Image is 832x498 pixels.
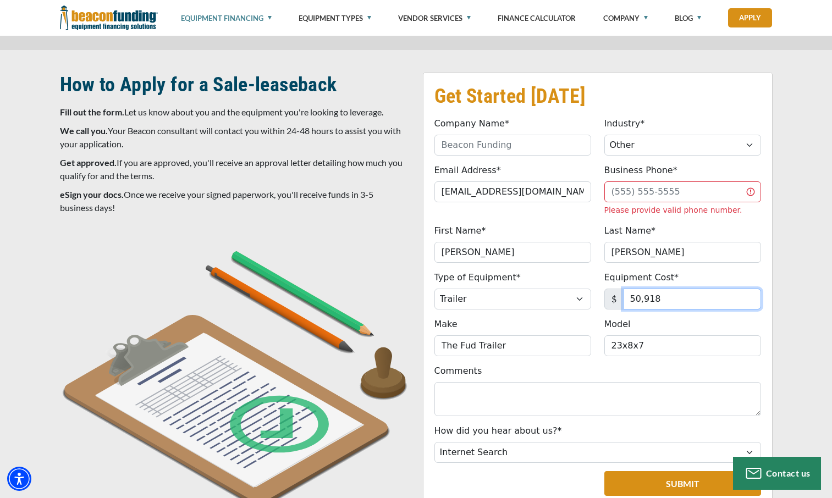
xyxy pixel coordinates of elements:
label: Company Name* [434,117,509,130]
input: John [434,242,591,263]
strong: We call you. [60,125,108,136]
input: jdoe@gmail.com [434,181,591,202]
span: $ [604,289,624,309]
label: Business Phone* [604,164,677,177]
p: Let us know about you and the equipment you're looking to leverage. [60,106,410,119]
label: Email Address* [434,164,501,177]
button: Submit [604,471,761,496]
input: Doe [604,242,761,263]
a: Apply [728,8,772,27]
label: Industry* [604,117,645,130]
label: Make [434,318,458,331]
label: Equipment Cost* [604,271,679,284]
label: Type of Equipment* [434,271,521,284]
label: How did you hear about us?* [434,424,562,438]
div: Please provide valid phone number. [604,204,761,216]
button: Contact us [733,457,821,490]
span: Contact us [766,468,811,478]
p: If you are approved, you'll receive an approval letter detailing how much you qualify for and the... [60,156,410,182]
input: 50,000 [623,289,761,309]
label: Last Name* [604,224,656,237]
p: Your Beacon consultant will contact you within 24-48 hours to assist you with your application. [60,124,410,151]
strong: eSign your docs. [60,189,124,200]
p: Once we receive your signed paperwork, you'll receive funds in 3-5 business days! [60,188,410,214]
strong: Get approved. [60,157,117,168]
label: First Name* [434,224,486,237]
div: Accessibility Menu [7,467,31,491]
input: (555) 555-5555 [604,181,761,202]
strong: Fill out the form. [60,107,124,117]
label: Model [604,318,631,331]
h2: How to Apply for a Sale-leaseback [60,72,410,97]
label: Comments [434,364,482,378]
input: Beacon Funding [434,135,591,156]
h2: Get Started [DATE] [434,84,761,109]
